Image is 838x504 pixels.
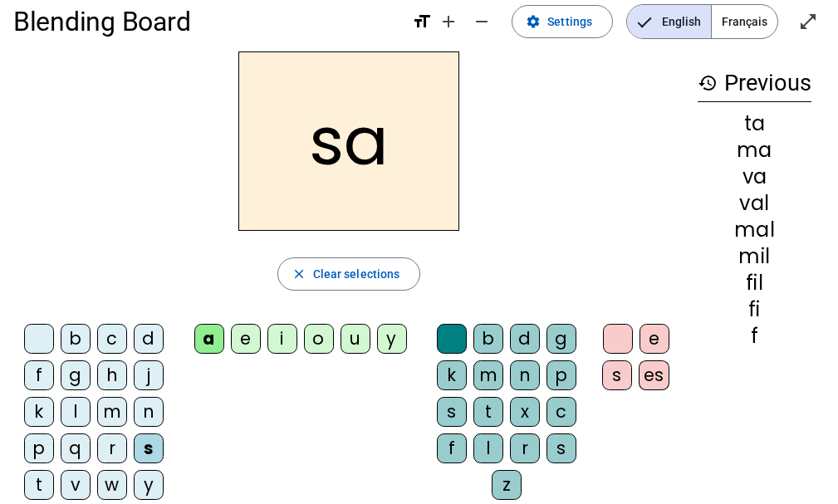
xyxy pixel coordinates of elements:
[134,324,164,354] div: d
[465,5,498,38] button: Decrease font size
[134,360,164,390] div: j
[24,397,54,427] div: k
[134,397,164,427] div: n
[134,433,164,463] div: s
[640,324,669,354] div: e
[510,360,540,390] div: n
[24,433,54,463] div: p
[798,12,818,32] mat-icon: open_in_full
[510,397,540,427] div: x
[698,193,811,213] div: val
[627,5,711,38] span: English
[134,470,164,500] div: y
[97,324,127,354] div: c
[791,5,825,38] button: Enter full screen
[698,220,811,240] div: mal
[510,324,540,354] div: d
[432,5,465,38] button: Increase font size
[698,247,811,267] div: mil
[24,360,54,390] div: f
[439,12,458,32] mat-icon: add
[231,324,261,354] div: e
[61,470,91,500] div: v
[437,397,467,427] div: s
[313,264,400,284] span: Clear selections
[61,360,91,390] div: g
[626,4,778,39] mat-button-toggle-group: Language selection
[698,73,718,93] mat-icon: history
[602,360,632,390] div: s
[97,470,127,500] div: w
[526,14,541,29] mat-icon: settings
[473,397,503,427] div: t
[546,433,576,463] div: s
[412,12,432,32] mat-icon: format_size
[238,51,459,231] h2: sa
[97,433,127,463] div: r
[304,324,334,354] div: o
[194,324,224,354] div: a
[473,324,503,354] div: b
[712,5,777,38] span: Français
[639,360,669,390] div: es
[341,324,370,354] div: u
[698,326,811,346] div: f
[698,300,811,320] div: fi
[61,324,91,354] div: b
[698,273,811,293] div: fil
[698,114,811,134] div: ta
[61,397,91,427] div: l
[546,324,576,354] div: g
[277,257,421,291] button: Clear selections
[492,470,522,500] div: z
[473,433,503,463] div: l
[698,65,811,102] h3: Previous
[267,324,297,354] div: i
[97,397,127,427] div: m
[473,360,503,390] div: m
[698,140,811,160] div: ma
[377,324,407,354] div: y
[292,267,306,281] mat-icon: close
[546,397,576,427] div: c
[547,12,592,32] span: Settings
[97,360,127,390] div: h
[512,5,613,38] button: Settings
[546,360,576,390] div: p
[472,12,492,32] mat-icon: remove
[61,433,91,463] div: q
[698,167,811,187] div: va
[510,433,540,463] div: r
[24,470,54,500] div: t
[437,433,467,463] div: f
[437,360,467,390] div: k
